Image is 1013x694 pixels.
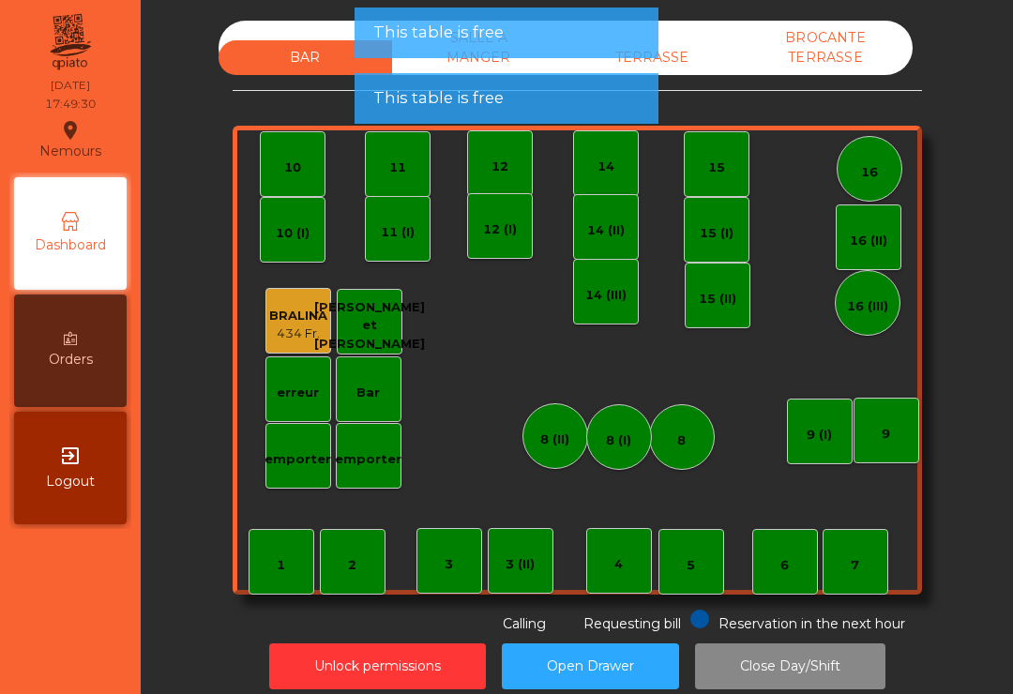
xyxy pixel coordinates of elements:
span: Reservation in the next hour [718,615,905,632]
div: 14 [597,158,614,176]
img: qpiato [47,9,93,75]
div: 16 (III) [847,297,888,316]
span: Requesting bill [583,615,681,632]
span: Calling [503,615,546,632]
span: Logout [46,472,95,491]
div: 5 [687,556,695,575]
div: 16 [861,163,878,182]
div: 14 (II) [587,221,625,240]
div: 9 (I) [807,426,832,445]
div: 8 (I) [606,431,631,450]
div: 3 [445,555,453,574]
div: BROCANTE TERRASSE [739,21,913,75]
div: [PERSON_NAME] et [PERSON_NAME] [314,298,425,354]
div: 8 (II) [540,430,569,449]
span: This table is free [373,86,504,110]
div: 12 [491,158,508,176]
i: exit_to_app [59,445,82,467]
div: 15 (I) [700,224,733,243]
div: 15 [708,158,725,177]
div: 2 [348,556,356,575]
span: Orders [49,350,93,370]
button: Close Day/Shift [695,643,885,689]
div: 11 (I) [381,223,415,242]
span: Dashboard [35,235,106,255]
div: emporter [265,450,331,469]
div: BRALINA [269,307,327,325]
div: 4 [614,555,623,574]
div: Bar [356,384,380,402]
span: This table is free [373,21,504,44]
div: BAR [219,40,392,75]
div: emporter [335,450,401,469]
div: Nemours [39,116,101,163]
div: 9 [882,425,890,444]
button: Open Drawer [502,643,679,689]
div: 1 [277,556,285,575]
button: Unlock permissions [269,643,486,689]
div: [DATE] [51,77,90,94]
div: 10 [284,158,301,177]
div: 8 [677,431,686,450]
div: 6 [780,556,789,575]
i: location_on [59,119,82,142]
div: 16 (II) [850,232,887,250]
div: 10 (I) [276,224,310,243]
div: 17:49:30 [45,96,96,113]
div: 12 (I) [483,220,517,239]
div: 11 [389,158,406,177]
div: 7 [851,556,859,575]
div: erreur [277,384,319,402]
div: 434 Fr. [269,324,327,343]
div: 15 (II) [699,290,736,309]
div: 3 (II) [506,555,535,574]
div: 14 (III) [585,286,627,305]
